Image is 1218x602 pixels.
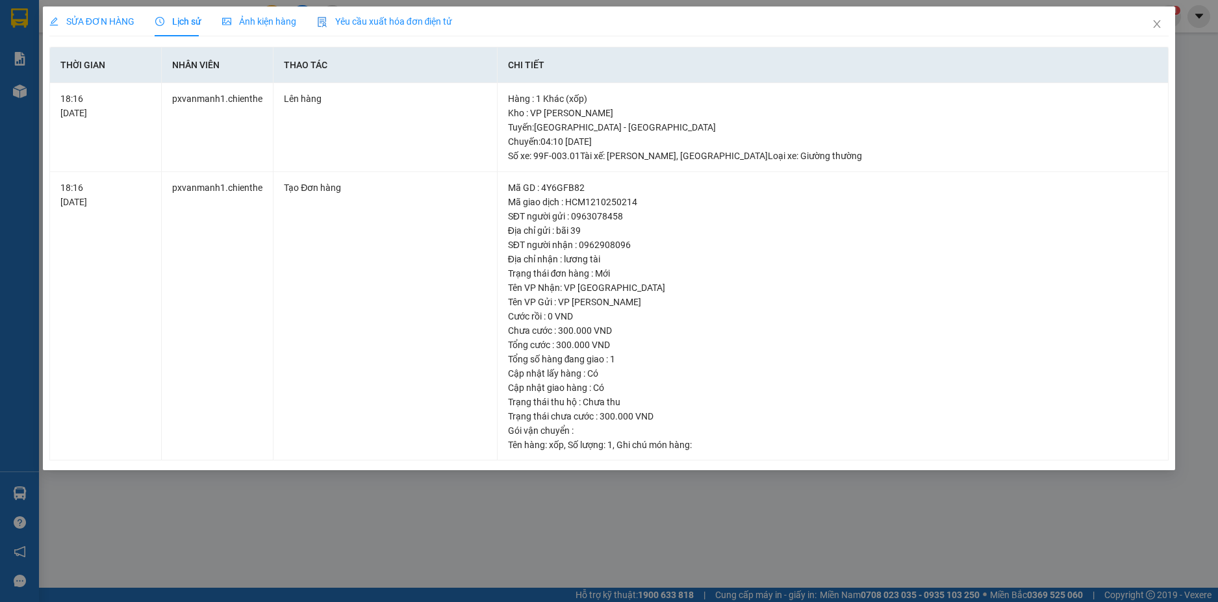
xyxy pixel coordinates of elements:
[1152,19,1162,29] span: close
[60,92,151,120] div: 18:16 [DATE]
[549,440,564,450] span: xốp
[508,106,1158,120] div: Kho : VP [PERSON_NAME]
[508,338,1158,352] div: Tổng cước : 300.000 VND
[162,83,273,172] td: pxvanmanh1.chienthe
[273,47,498,83] th: Thao tác
[284,181,487,195] div: Tạo Đơn hàng
[498,47,1169,83] th: Chi tiết
[508,181,1158,195] div: Mã GD : 4Y6GFB82
[162,47,273,83] th: Nhân viên
[155,16,201,27] span: Lịch sử
[508,266,1158,281] div: Trạng thái đơn hàng : Mới
[508,309,1158,323] div: Cước rồi : 0 VND
[508,381,1158,395] div: Cập nhật giao hàng : Có
[222,17,231,26] span: picture
[284,92,487,106] div: Lên hàng
[508,238,1158,252] div: SĐT người nhận : 0962908096
[508,195,1158,209] div: Mã giao dịch : HCM1210250214
[1139,6,1175,43] button: Close
[60,181,151,209] div: 18:16 [DATE]
[50,47,162,83] th: Thời gian
[508,423,1158,438] div: Gói vận chuyển :
[508,409,1158,423] div: Trạng thái chưa cước : 300.000 VND
[508,120,1158,163] div: Tuyến : [GEOGRAPHIC_DATA] - [GEOGRAPHIC_DATA] Chuyến: 04:10 [DATE] Số xe: 99F-003.01 Tài xế: [PER...
[508,252,1158,266] div: Địa chỉ nhận : lương tài
[162,172,273,461] td: pxvanmanh1.chienthe
[222,16,296,27] span: Ảnh kiện hàng
[508,352,1158,366] div: Tổng số hàng đang giao : 1
[49,16,134,27] span: SỬA ĐƠN HÀNG
[508,438,1158,452] div: Tên hàng: , Số lượng: , Ghi chú món hàng:
[155,17,164,26] span: clock-circle
[49,17,58,26] span: edit
[317,17,327,27] img: icon
[508,395,1158,409] div: Trạng thái thu hộ : Chưa thu
[508,295,1158,309] div: Tên VP Gửi : VP [PERSON_NAME]
[508,366,1158,381] div: Cập nhật lấy hàng : Có
[607,440,613,450] span: 1
[508,281,1158,295] div: Tên VP Nhận: VP [GEOGRAPHIC_DATA]
[508,92,1158,106] div: Hàng : 1 Khác (xốp)
[508,323,1158,338] div: Chưa cước : 300.000 VND
[317,16,453,27] span: Yêu cầu xuất hóa đơn điện tử
[508,209,1158,223] div: SĐT người gửi : 0963078458
[508,223,1158,238] div: Địa chỉ gửi : bãi 39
